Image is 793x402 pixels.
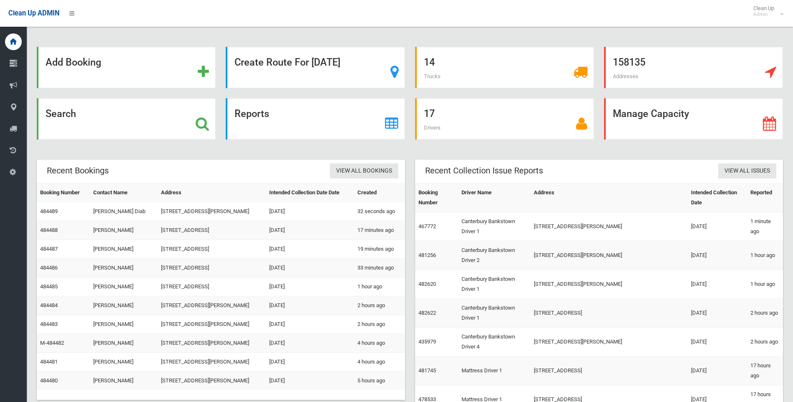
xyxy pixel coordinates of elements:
a: Manage Capacity [604,98,783,140]
a: Add Booking [37,47,216,88]
span: Trucks [424,73,441,79]
td: [DATE] [266,315,354,334]
td: [DATE] [266,334,354,353]
a: 484484 [40,302,58,308]
td: [PERSON_NAME] [90,240,157,259]
th: Reported [747,183,783,212]
td: [STREET_ADDRESS][PERSON_NAME] [158,202,266,221]
th: Booking Number [415,183,459,212]
span: Clean Up [749,5,783,18]
span: Clean Up ADMIN [8,9,59,17]
td: [PERSON_NAME] [90,353,157,371]
td: Canterbury Bankstown Driver 4 [458,328,530,356]
a: 484489 [40,208,58,214]
th: Contact Name [90,183,157,202]
header: Recent Bookings [37,163,119,179]
td: [PERSON_NAME] [90,277,157,296]
td: [DATE] [266,296,354,315]
a: 158135 Addresses [604,47,783,88]
strong: 17 [424,108,435,120]
td: 2 hours ago [747,299,783,328]
td: [STREET_ADDRESS][PERSON_NAME] [158,371,266,390]
th: Booking Number [37,183,90,202]
span: Drivers [424,125,441,131]
a: View All Issues [718,163,776,179]
td: Canterbury Bankstown Driver 1 [458,299,530,328]
td: [DATE] [266,277,354,296]
th: Address [158,183,266,202]
strong: 158135 [613,56,645,68]
td: [PERSON_NAME] [90,296,157,315]
td: [DATE] [266,240,354,259]
td: 17 minutes ago [354,221,405,240]
td: [STREET_ADDRESS] [530,356,687,385]
td: [DATE] [688,328,747,356]
td: [STREET_ADDRESS][PERSON_NAME] [158,296,266,315]
td: [PERSON_NAME] Diab [90,202,157,221]
td: [PERSON_NAME] [90,315,157,334]
td: 2 hours ago [354,296,405,315]
a: Create Route For [DATE] [226,47,405,88]
td: [DATE] [688,270,747,299]
td: 17 hours ago [747,356,783,385]
strong: Manage Capacity [613,108,689,120]
td: 1 minute ago [747,212,783,241]
a: 484480 [40,377,58,384]
td: 2 hours ago [747,328,783,356]
td: [STREET_ADDRESS][PERSON_NAME] [158,315,266,334]
th: Intended Collection Date [688,183,747,212]
td: 4 hours ago [354,353,405,371]
td: [STREET_ADDRESS][PERSON_NAME] [158,353,266,371]
strong: Add Booking [46,56,101,68]
td: [PERSON_NAME] [90,371,157,390]
a: 484481 [40,359,58,365]
a: 484485 [40,283,58,290]
strong: Search [46,108,76,120]
td: [STREET_ADDRESS] [158,259,266,277]
td: 32 seconds ago [354,202,405,221]
td: [STREET_ADDRESS] [158,240,266,259]
th: Driver Name [458,183,530,212]
th: Address [530,183,687,212]
a: 481256 [418,252,436,258]
header: Recent Collection Issue Reports [415,163,553,179]
a: 14 Trucks [415,47,594,88]
td: [DATE] [266,371,354,390]
td: 5 hours ago [354,371,405,390]
td: 2 hours ago [354,315,405,334]
td: Mattress Driver 1 [458,356,530,385]
strong: Reports [235,108,269,120]
a: 482620 [418,281,436,287]
td: [PERSON_NAME] [90,334,157,353]
span: Addresses [613,73,638,79]
td: [STREET_ADDRESS][PERSON_NAME] [530,328,687,356]
a: 467772 [418,223,436,229]
td: [STREET_ADDRESS][PERSON_NAME] [158,334,266,353]
td: 1 hour ago [354,277,405,296]
strong: 14 [424,56,435,68]
a: M-484482 [40,340,64,346]
a: 484483 [40,321,58,327]
a: 435979 [418,338,436,345]
td: [DATE] [688,356,747,385]
a: 484487 [40,246,58,252]
td: Canterbury Bankstown Driver 1 [458,270,530,299]
td: [PERSON_NAME] [90,221,157,240]
a: 17 Drivers [415,98,594,140]
td: [DATE] [266,353,354,371]
th: Intended Collection Date Date [266,183,354,202]
td: [STREET_ADDRESS] [158,277,266,296]
a: 482622 [418,310,436,316]
td: [DATE] [266,221,354,240]
td: 1 hour ago [747,241,783,270]
a: Search [37,98,216,140]
td: 33 minutes ago [354,259,405,277]
a: 484488 [40,227,58,233]
a: View All Bookings [330,163,398,179]
td: [DATE] [688,241,747,270]
a: 481745 [418,367,436,374]
td: 19 minutes ago [354,240,405,259]
td: [PERSON_NAME] [90,259,157,277]
td: [DATE] [688,212,747,241]
small: Admin [753,11,774,18]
